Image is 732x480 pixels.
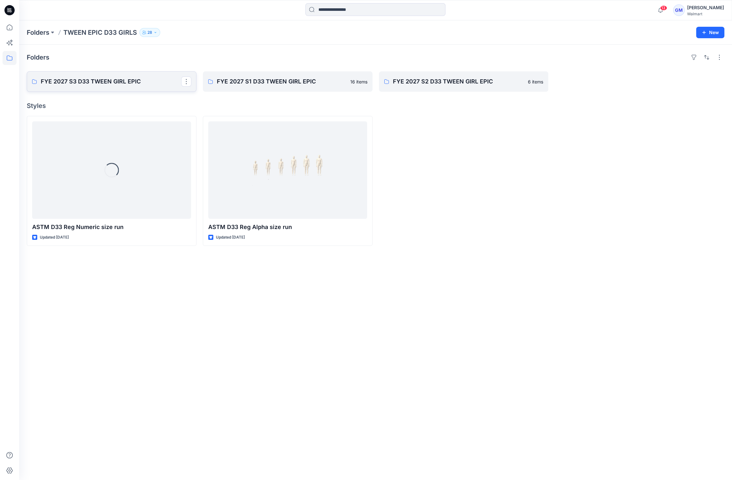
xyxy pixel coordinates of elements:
[27,28,49,37] a: Folders
[350,78,367,85] p: 16 items
[217,77,346,86] p: FYE 2027 S1 D33 TWEEN GIRL EPIC
[139,28,160,37] button: 28
[379,71,549,92] a: FYE 2027 S2 D33 TWEEN GIRL EPIC6 items
[208,223,367,232] p: ASTM D33 Reg Alpha size run
[40,234,69,241] p: Updated [DATE]
[41,77,181,86] p: FYE 2027 S3 D33 TWEEN GIRL EPIC
[528,78,543,85] p: 6 items
[687,4,724,11] div: [PERSON_NAME]
[696,27,724,38] button: New
[147,29,152,36] p: 28
[393,77,524,86] p: FYE 2027 S2 D33 TWEEN GIRL EPIC
[27,71,196,92] a: FYE 2027 S3 D33 TWEEN GIRL EPIC
[27,54,49,61] h4: Folders
[27,102,724,110] h4: Styles
[687,11,724,16] div: Walmart
[63,28,137,37] p: TWEEN EPIC D33 GIRLS
[208,121,367,219] a: ASTM D33 Reg Alpha size run
[673,4,685,16] div: GM
[660,5,667,11] span: 13
[203,71,373,92] a: FYE 2027 S1 D33 TWEEN GIRL EPIC16 items
[32,223,191,232] p: ASTM D33 Reg Numeric size run
[216,234,245,241] p: Updated [DATE]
